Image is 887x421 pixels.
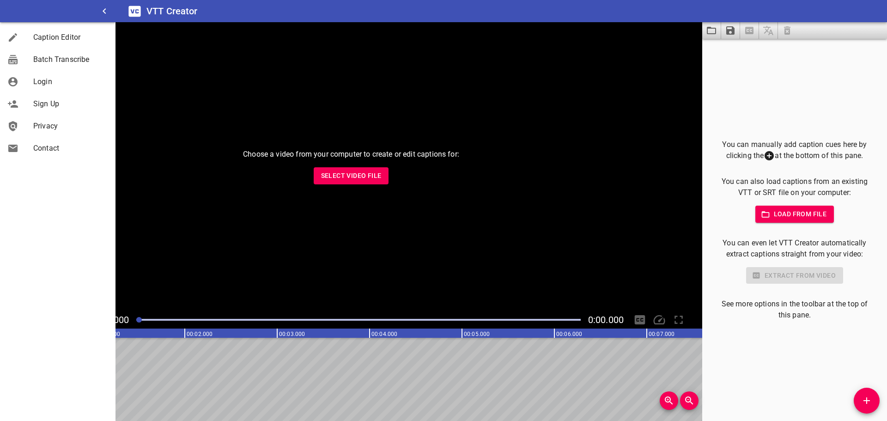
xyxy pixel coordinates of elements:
[854,388,880,414] button: Add Cue
[763,208,827,220] span: Load from file
[371,331,397,337] text: 00:04.000
[725,25,736,36] svg: Save captions to file
[7,32,33,43] div: Caption Editor
[649,331,674,337] text: 00:07.000
[33,32,108,43] span: Caption Editor
[740,22,759,39] span: Select a video in the pane to the left, then you can automatically extract captions.
[464,331,490,337] text: 00:05.000
[7,54,33,65] div: Batch Transcribe
[706,25,717,36] svg: Load captions from file
[717,267,872,284] div: Select a video in the pane to the left to use this feature
[187,331,213,337] text: 00:02.000
[759,22,778,39] span: Add some captions below, then you can translate them.
[717,176,872,198] p: You can also load captions from an existing VTT or SRT file on your computer:
[243,149,459,160] p: Choose a video from your computer to create or edit captions for:
[660,391,678,410] button: Zoom In
[33,98,108,110] span: Sign Up
[7,76,33,87] div: Login
[7,121,33,132] div: Privacy
[314,167,389,184] button: Select Video File
[680,391,699,410] button: Zoom Out
[717,238,872,260] p: You can even let VTT Creator automatically extract captions straight from your video:
[721,22,740,39] button: Save captions to file
[755,206,834,223] button: Load from file
[321,170,382,182] span: Select Video File
[33,76,108,87] span: Login
[33,143,108,154] span: Contact
[7,143,33,154] div: Contact
[33,121,108,132] span: Privacy
[631,311,649,329] div: Hide/Show Captions
[717,139,872,162] p: You can manually add caption cues here by clicking the at the bottom of this pane.
[7,98,33,110] div: Sign Up
[33,54,108,65] span: Batch Transcribe
[650,311,668,329] div: Playback Speed
[702,22,721,39] button: Load captions from file
[717,299,872,321] p: See more options in the toolbar at the top of this pane.
[136,319,581,321] div: Play progress
[670,311,687,329] div: Toggle Full Screen
[146,4,198,18] h6: VTT Creator
[556,331,582,337] text: 00:06.000
[279,331,305,337] text: 00:03.000
[588,314,624,325] span: Video Duration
